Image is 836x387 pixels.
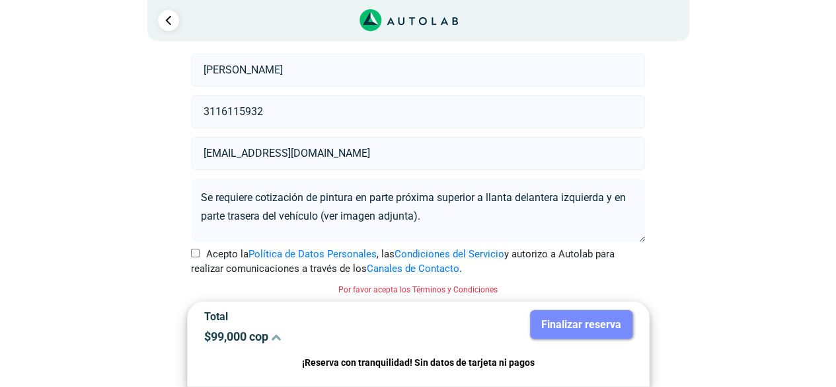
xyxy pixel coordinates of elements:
[204,310,408,323] p: Total
[204,355,632,370] p: ¡Reserva con tranquilidad! Sin datos de tarjeta ni pagos
[367,263,459,275] a: Canales de Contacto
[158,10,179,31] a: Ir al paso anterior
[204,329,408,343] p: $ 99,000 cop
[395,248,504,260] a: Condiciones del Servicio
[191,54,645,87] input: Nombre y apellido
[248,248,377,260] a: Política de Datos Personales
[338,285,498,294] small: Por favor acepta los Términos y Condiciones
[191,137,645,170] input: Correo electrónico
[191,247,645,277] label: Acepto la , las y autorizo a Autolab para realizar comunicaciones a través de los .
[530,310,632,339] button: Finalizar reserva
[191,249,200,257] input: Acepto laPolítica de Datos Personales, lasCondiciones del Servicioy autorizo a Autolab para reali...
[191,95,645,128] input: Celular
[360,13,458,26] a: Link al sitio de autolab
